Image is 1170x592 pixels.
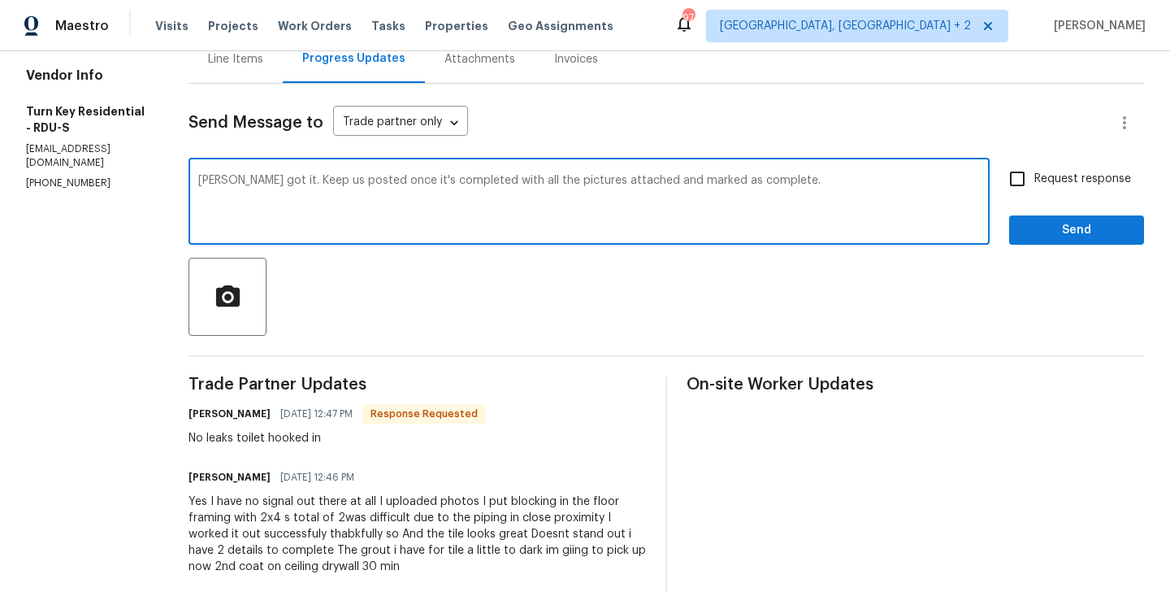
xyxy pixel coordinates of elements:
span: [DATE] 12:46 PM [280,469,354,485]
span: [PERSON_NAME] [1047,18,1146,34]
h6: [PERSON_NAME] [188,406,271,422]
span: Tasks [371,20,405,32]
h6: [PERSON_NAME] [188,469,271,485]
h4: Vendor Info [26,67,149,84]
span: Projects [208,18,258,34]
span: Maestro [55,18,109,34]
span: Response Requested [364,406,484,422]
div: Progress Updates [302,50,405,67]
span: Work Orders [278,18,352,34]
span: [GEOGRAPHIC_DATA], [GEOGRAPHIC_DATA] + 2 [720,18,971,34]
span: Trade Partner Updates [188,377,646,393]
span: Send Message to [188,115,323,131]
span: Request response [1034,171,1131,188]
div: Trade partner only [333,110,468,137]
span: Geo Assignments [508,18,613,34]
span: Properties [425,18,488,34]
span: [DATE] 12:47 PM [280,406,353,422]
div: Yes I have no signal out there at all I uploaded photos I put blocking in the floor framing with ... [188,494,646,575]
textarea: [PERSON_NAME] got it. Keep us posted once it's completed with all the pictures attached and marke... [198,175,980,232]
span: Visits [155,18,188,34]
p: [PHONE_NUMBER] [26,176,149,190]
button: Send [1009,215,1144,246]
div: 97 [682,10,694,26]
span: Send [1022,220,1131,241]
p: [EMAIL_ADDRESS][DOMAIN_NAME] [26,142,149,170]
h5: Turn Key Residential - RDU-S [26,103,149,136]
span: On-site Worker Updates [687,377,1144,393]
div: Line Items [208,51,263,67]
div: No leaks toilet hooked in [188,430,486,446]
div: Invoices [554,51,598,67]
div: Attachments [444,51,515,67]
